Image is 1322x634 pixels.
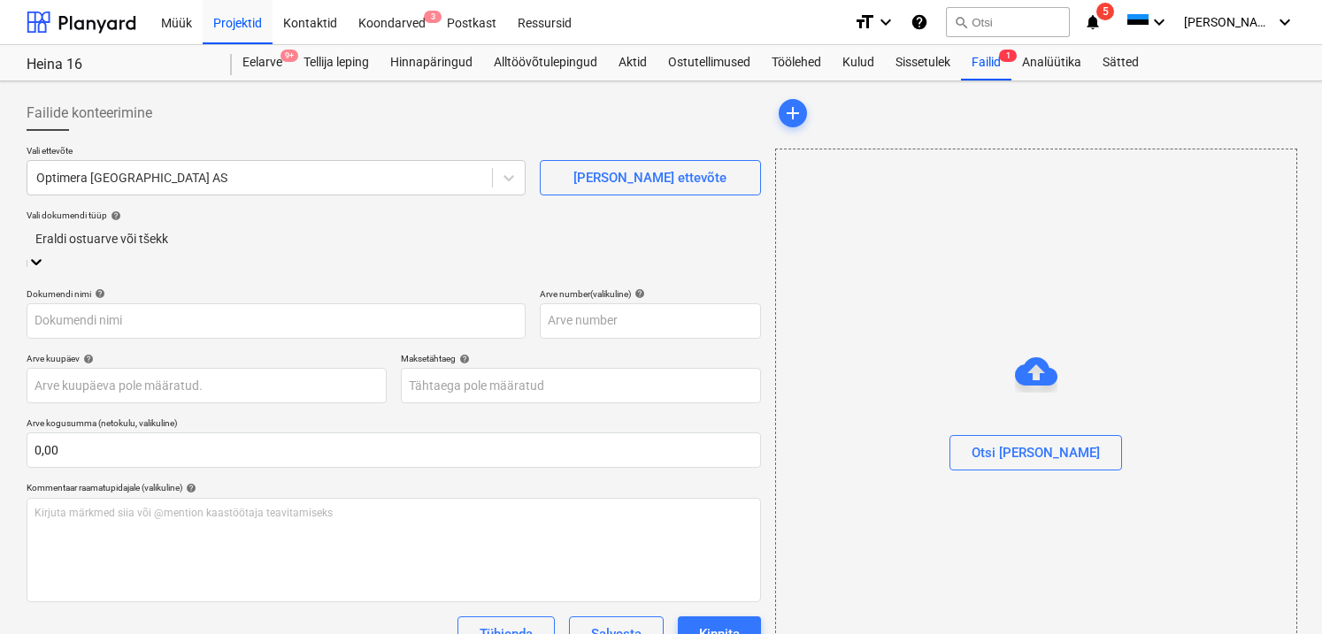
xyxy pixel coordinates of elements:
div: [PERSON_NAME] ettevõte [573,166,726,189]
span: help [631,288,645,299]
span: 9+ [281,50,298,62]
input: Arve kogusumma (netokulu, valikuline) [27,432,761,468]
div: Maksetähtaeg [401,353,761,364]
div: Arve kuupäev [27,353,387,364]
p: Arve kogusumma (netokulu, valikuline) [27,417,761,432]
a: Tellija leping [293,45,380,80]
span: 1 [999,50,1017,62]
a: Alltöövõtulepingud [483,45,608,80]
div: Dokumendi nimi [27,288,526,300]
span: help [91,288,105,299]
a: Failid1 [961,45,1011,80]
span: help [456,354,470,364]
span: add [782,103,803,124]
a: Töölehed [761,45,832,80]
input: Arve number [540,303,761,339]
a: Hinnapäringud [380,45,483,80]
div: Kommentaar raamatupidajale (valikuline) [27,482,761,493]
span: 3 [424,11,442,23]
div: Otsi [PERSON_NAME] [972,441,1100,464]
input: Tähtaega pole määratud [401,368,761,403]
a: Aktid [608,45,657,80]
input: Dokumendi nimi [27,303,526,339]
span: Failide konteerimine [27,103,152,124]
button: [PERSON_NAME] ettevõte [540,160,761,195]
div: Vali dokumendi tüüp [27,210,761,221]
a: Sätted [1092,45,1149,80]
div: Heina 16 [27,56,211,74]
span: help [182,483,196,493]
span: help [107,210,121,221]
a: Eelarve9+ [232,45,293,80]
iframe: Chat Widget [1234,549,1322,634]
a: Sissetulek [885,45,961,80]
a: Ostutellimused [657,45,761,80]
div: Eelarve [232,45,293,80]
button: Otsi [PERSON_NAME] [949,435,1122,470]
div: Arve number (valikuline) [540,288,761,300]
p: Vali ettevõte [27,145,526,160]
a: Analüütika [1011,45,1092,80]
input: Arve kuupäeva pole määratud. [27,368,387,403]
div: Failid [961,45,1011,80]
span: help [80,354,94,364]
a: Kulud [832,45,885,80]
